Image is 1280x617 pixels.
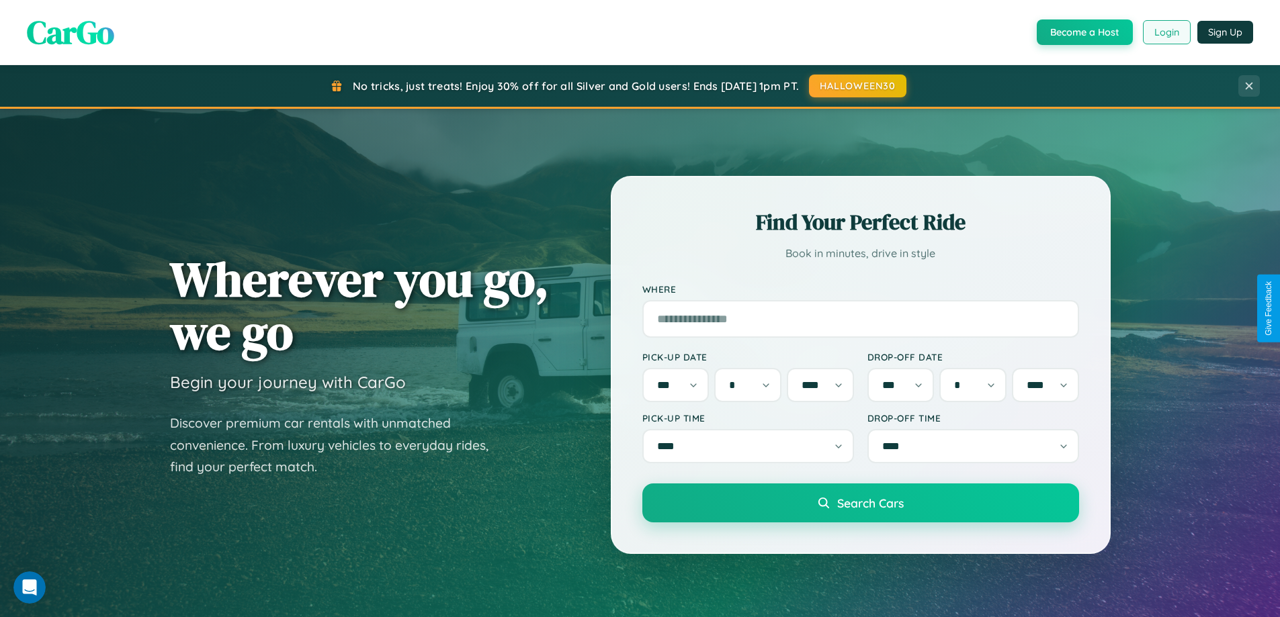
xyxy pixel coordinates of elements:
[353,79,799,93] span: No tricks, just treats! Enjoy 30% off for all Silver and Gold users! Ends [DATE] 1pm PT.
[170,372,406,392] h3: Begin your journey with CarGo
[809,75,906,97] button: HALLOWEEN30
[642,351,854,363] label: Pick-up Date
[642,283,1079,295] label: Where
[867,351,1079,363] label: Drop-off Date
[867,412,1079,424] label: Drop-off Time
[642,244,1079,263] p: Book in minutes, drive in style
[837,495,904,510] span: Search Cars
[1037,19,1133,45] button: Become a Host
[27,10,114,54] span: CarGo
[1143,20,1191,44] button: Login
[642,207,1079,237] h2: Find Your Perfect Ride
[170,252,549,359] h1: Wherever you go, we go
[642,483,1079,522] button: Search Cars
[13,571,46,604] iframe: Intercom live chat
[1264,281,1273,336] div: Give Feedback
[1197,21,1253,44] button: Sign Up
[170,412,506,478] p: Discover premium car rentals with unmatched convenience. From luxury vehicles to everyday rides, ...
[642,412,854,424] label: Pick-up Time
